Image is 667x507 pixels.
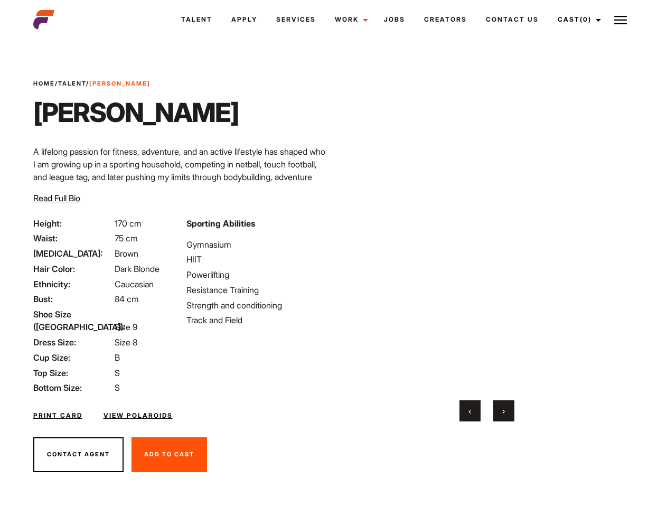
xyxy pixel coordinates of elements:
[33,192,80,204] button: Read Full Bio
[89,80,151,87] strong: [PERSON_NAME]
[33,247,112,260] span: [MEDICAL_DATA]:
[33,367,112,379] span: Top Size:
[476,5,548,34] a: Contact Us
[33,308,112,333] span: Shoe Size ([GEOGRAPHIC_DATA]):
[33,381,112,394] span: Bottom Size:
[468,406,471,416] span: Previous
[580,15,591,23] span: (0)
[33,293,112,305] span: Bust:
[115,233,138,243] span: 75 cm
[144,450,194,458] span: Add To Cast
[33,9,54,30] img: cropped-aefm-brand-fav-22-square.png
[58,80,86,87] a: Talent
[131,437,207,472] button: Add To Cast
[115,218,142,229] span: 170 cm
[115,294,139,304] span: 84 cm
[33,217,112,230] span: Height:
[502,406,505,416] span: Next
[33,278,112,290] span: Ethnicity:
[186,253,327,266] li: HIIT
[33,262,112,275] span: Hair Color:
[33,97,239,128] h1: [PERSON_NAME]
[33,80,55,87] a: Home
[172,5,222,34] a: Talent
[186,218,255,229] strong: Sporting Abilities
[115,322,137,332] span: Size 9
[186,284,327,296] li: Resistance Training
[186,238,327,251] li: Gymnasium
[325,5,374,34] a: Work
[104,411,173,420] a: View Polaroids
[115,337,137,348] span: Size 8
[33,437,124,472] button: Contact Agent
[374,5,415,34] a: Jobs
[33,232,112,245] span: Waist:
[186,299,327,312] li: Strength and conditioning
[267,5,325,34] a: Services
[415,5,476,34] a: Creators
[115,368,120,378] span: S
[115,279,154,289] span: Caucasian
[115,382,120,393] span: S
[33,351,112,364] span: Cup Size:
[33,411,82,420] a: Print Card
[614,14,627,26] img: Burger icon
[222,5,267,34] a: Apply
[33,79,151,88] span: / /
[33,336,112,349] span: Dress Size:
[186,268,327,281] li: Powerlifting
[115,264,159,274] span: Dark Blonde
[115,248,138,259] span: Brown
[33,193,80,203] span: Read Full Bio
[33,145,327,196] p: A lifelong passion for fitness, adventure, and an active lifestyle has shaped who I am growing up...
[186,314,327,326] li: Track and Field
[548,5,607,34] a: Cast(0)
[115,352,120,363] span: B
